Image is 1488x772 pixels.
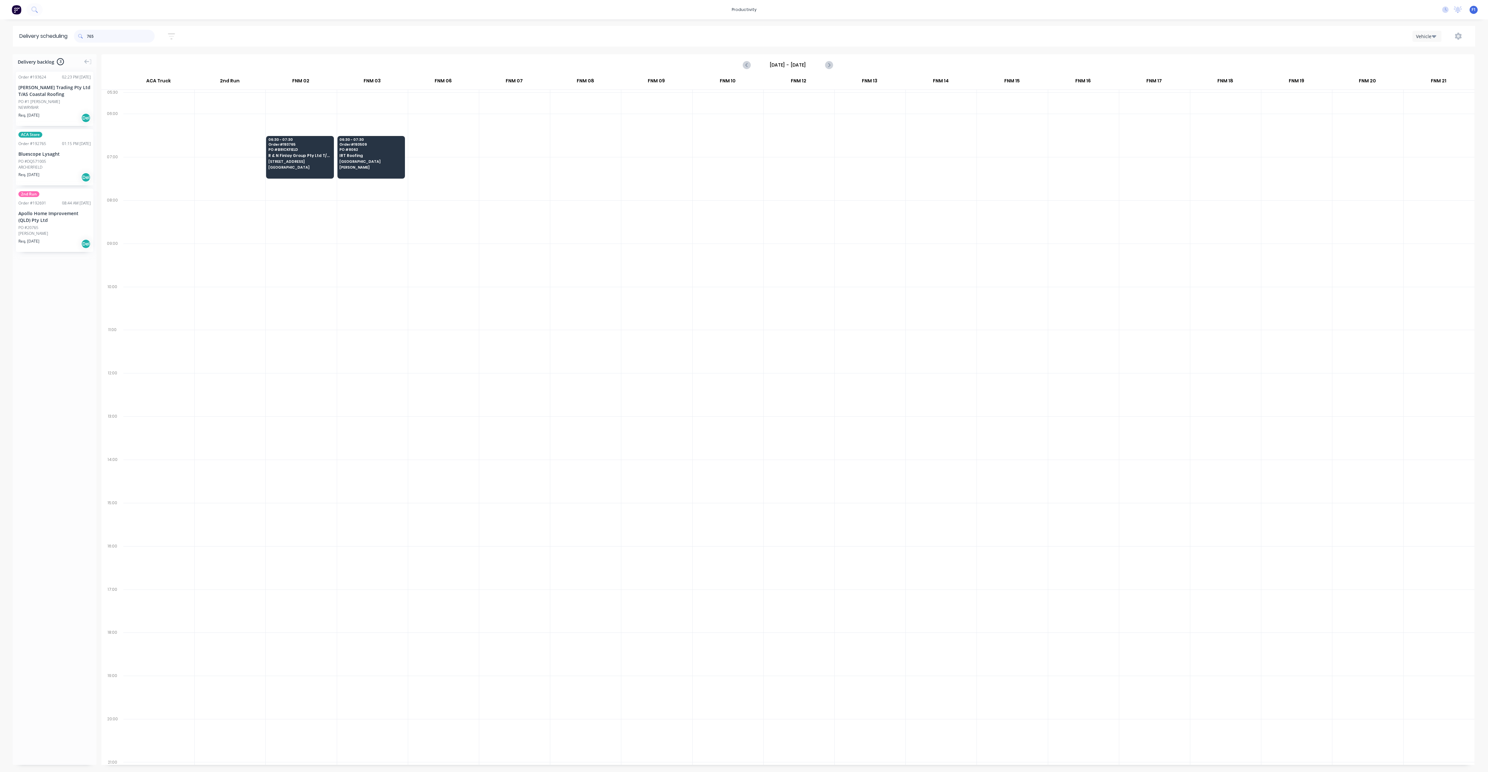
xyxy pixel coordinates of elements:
[763,75,834,89] div: FNM 12
[339,153,402,158] span: IRT Roofing
[339,138,402,141] span: 06:30 - 07:30
[18,231,91,236] div: [PERSON_NAME]
[101,196,123,240] div: 08:00
[101,629,123,672] div: 18:00
[18,159,46,164] div: PO #DQ571005
[268,160,331,163] span: [STREET_ADDRESS]
[123,75,194,89] div: ACA Truck
[339,160,402,163] span: [GEOGRAPHIC_DATA]
[81,172,91,182] div: Del
[268,165,331,169] span: [GEOGRAPHIC_DATA]
[834,75,905,89] div: FNM 13
[18,172,39,178] span: Req. [DATE]
[18,132,42,138] span: ACA Store
[1416,33,1435,40] div: Vehicle
[1332,75,1403,89] div: FNM 20
[13,26,74,47] div: Delivery scheduling
[265,75,336,89] div: FNM 02
[62,200,91,206] div: 08:44 AM [DATE]
[728,5,760,15] div: productivity
[1190,75,1261,89] div: FNM 18
[101,715,123,758] div: 20:00
[101,456,123,499] div: 14:00
[101,89,123,110] div: 05:30
[339,148,402,151] span: PO # 8062
[81,239,91,249] div: Del
[1261,75,1332,89] div: FNM 19
[101,369,123,412] div: 12:00
[621,75,692,89] div: FNM 09
[408,75,479,89] div: FNM 06
[87,30,155,43] input: Search for orders
[18,112,39,118] span: Req. [DATE]
[101,153,123,196] div: 07:00
[336,75,407,89] div: FNM 03
[1119,75,1190,89] div: FNM 17
[18,99,60,105] div: PO #1 [PERSON_NAME]
[692,75,763,89] div: FNM 10
[268,153,331,158] span: R & N Finlay Group Pty Ltd T/as Sustainable
[101,326,123,369] div: 11:00
[62,141,91,147] div: 01:15 PM [DATE]
[62,74,91,80] div: 02:23 PM [DATE]
[18,74,46,80] div: Order # 193624
[101,758,123,766] div: 21:00
[101,586,123,629] div: 17:00
[339,142,402,146] span: Order # 193509
[18,58,54,65] span: Delivery backlog
[18,151,91,157] div: Bluescope Lysaght
[18,238,39,244] span: Req. [DATE]
[101,499,123,542] div: 15:00
[18,141,46,147] div: Order # 192765
[18,84,91,98] div: [PERSON_NAME] Trading Pty Ltd T/AS Coastal Roofing
[101,542,123,586] div: 16:00
[81,113,91,123] div: Del
[479,75,550,89] div: FNM 07
[101,412,123,456] div: 13:00
[18,105,91,110] div: NEWRYBAR
[268,138,331,141] span: 06:30 - 07:30
[101,283,123,326] div: 10:00
[101,240,123,283] div: 09:00
[101,110,123,153] div: 06:00
[268,142,331,146] span: Order # 193765
[1403,75,1474,89] div: FNM 21
[18,164,91,170] div: ARCHERFIELD
[194,75,265,89] div: 2nd Run
[18,191,39,197] span: 2nd Run
[101,672,123,715] div: 19:00
[1048,75,1118,89] div: FNM 16
[57,58,64,65] span: 3
[18,200,46,206] div: Order # 192691
[18,210,91,224] div: Apollo Home Improvement (QLD) Pty Ltd
[268,148,331,151] span: PO # BRICKFIELD
[18,225,38,231] div: PO #20765
[12,5,21,15] img: Factory
[339,165,402,169] span: [PERSON_NAME]
[976,75,1047,89] div: FNM 15
[550,75,621,89] div: FNM 08
[905,75,976,89] div: FNM 14
[1412,31,1441,42] button: Vehicle
[1472,7,1476,13] span: F1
